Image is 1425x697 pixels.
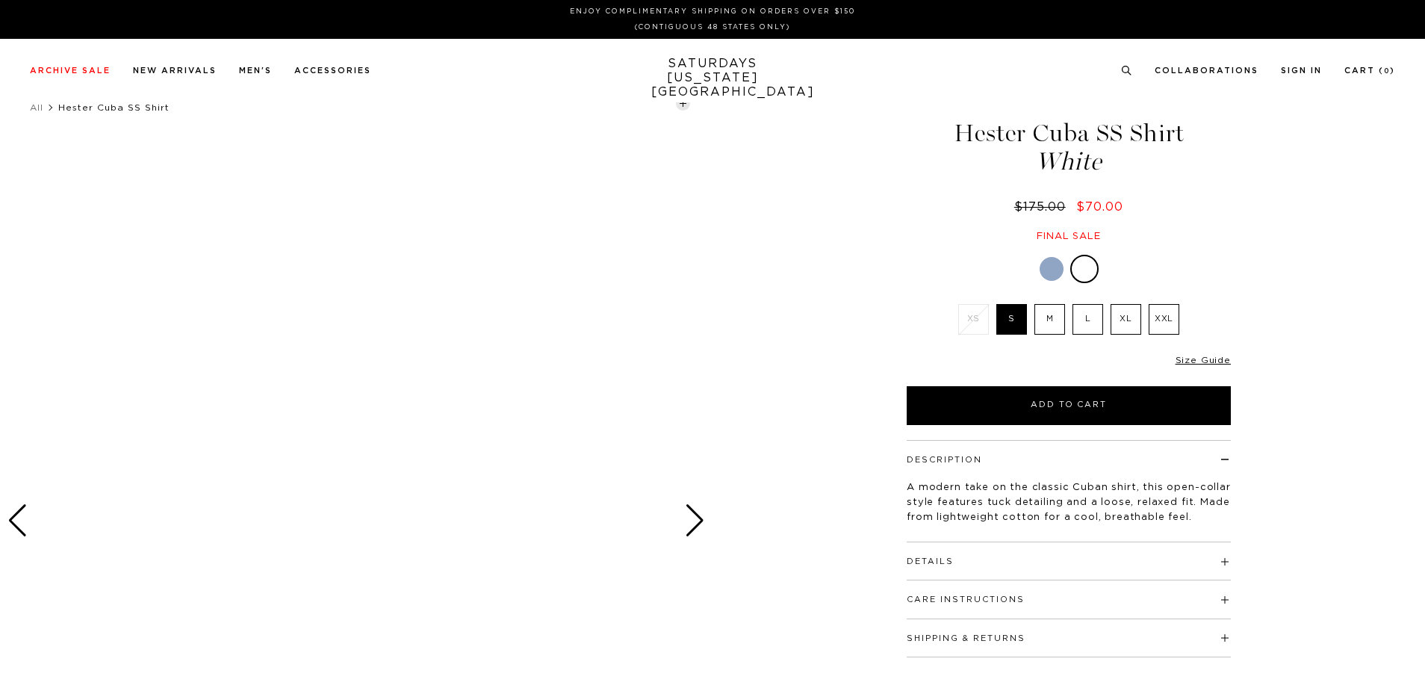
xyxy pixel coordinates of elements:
a: Sign In [1281,66,1322,75]
div: Final sale [904,230,1233,243]
div: Previous slide [7,504,28,537]
p: Enjoy Complimentary Shipping on Orders Over $150 [36,6,1389,17]
a: SATURDAYS[US_STATE][GEOGRAPHIC_DATA] [651,57,774,99]
button: Add to Cart [907,386,1231,425]
span: White [904,149,1233,174]
span: $70.00 [1076,201,1123,213]
button: Details [907,557,954,566]
label: XL [1111,304,1141,335]
div: Next slide [685,504,705,537]
label: L [1072,304,1103,335]
button: Shipping & Returns [907,634,1025,642]
a: Archive Sale [30,66,111,75]
button: Care Instructions [907,595,1025,604]
h1: Hester Cuba SS Shirt [904,121,1233,174]
a: Size Guide [1176,356,1231,365]
a: Cart (0) [1344,66,1395,75]
a: Men's [239,66,272,75]
a: New Arrivals [133,66,217,75]
span: Hester Cuba SS Shirt [58,103,170,112]
small: 0 [1384,68,1390,75]
label: XXL [1149,304,1179,335]
label: M [1034,304,1065,335]
p: (Contiguous 48 States Only) [36,22,1389,33]
p: A modern take on the classic Cuban shirt, this open-collar style features tuck detailing and a lo... [907,480,1231,525]
label: S [996,304,1027,335]
del: $175.00 [1014,201,1072,213]
button: Description [907,456,982,464]
a: All [30,103,43,112]
a: Accessories [294,66,371,75]
a: Collaborations [1155,66,1258,75]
